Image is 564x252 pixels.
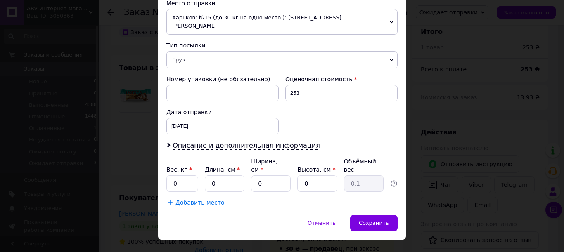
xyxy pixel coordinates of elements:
[173,141,320,150] span: Описание и дополнительная информация
[344,157,384,174] div: Объёмный вес
[251,158,277,173] label: Ширина, см
[166,75,279,83] div: Номер упаковки (не обязательно)
[166,51,398,68] span: Груз
[166,42,205,49] span: Тип посылки
[359,220,389,226] span: Сохранить
[166,9,398,35] span: Харьков: №15 (до 30 кг на одно место ): [STREET_ADDRESS][PERSON_NAME]
[308,220,336,226] span: Отменить
[166,108,279,116] div: Дата отправки
[166,166,192,173] label: Вес, кг
[205,166,240,173] label: Длина, см
[297,166,335,173] label: Высота, см
[285,75,398,83] div: Оценочная стоимость
[175,199,225,206] span: Добавить место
